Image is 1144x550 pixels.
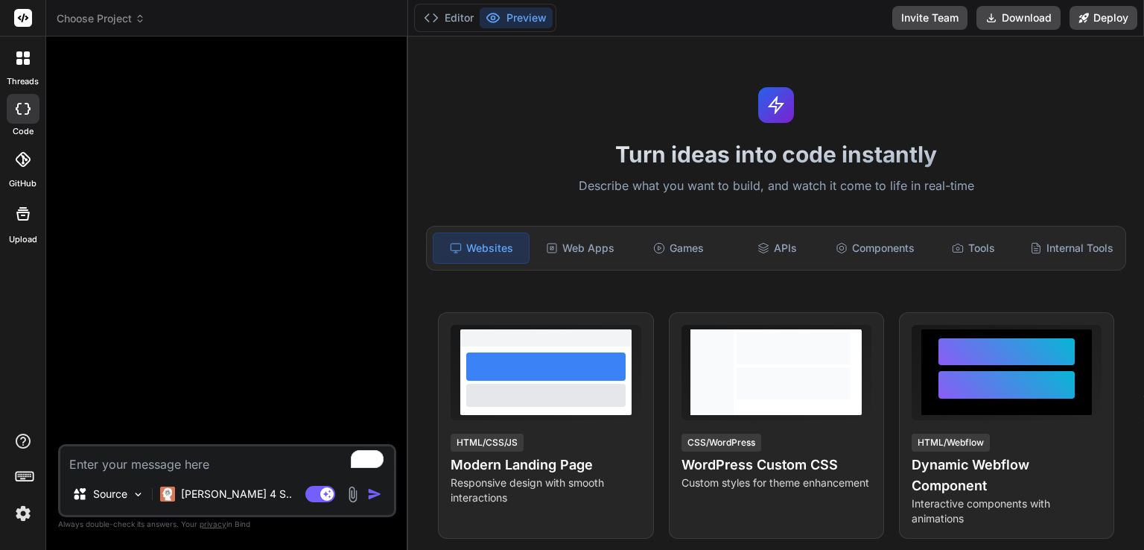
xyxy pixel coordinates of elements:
[160,487,175,502] img: Claude 4 Sonnet
[533,233,628,264] div: Web Apps
[681,455,871,475] h4: WordPress Custom CSS
[433,233,530,264] div: Websites
[729,233,824,264] div: APIs
[451,475,641,505] p: Responsive design with smooth interactions
[912,496,1102,526] p: Interactive components with animations
[631,233,726,264] div: Games
[9,233,37,246] label: Upload
[912,455,1102,496] h4: Dynamic Webflow Component
[681,434,761,452] div: CSS/WordPress
[912,434,990,452] div: HTML/Webflow
[57,11,145,26] span: Choose Project
[1024,233,1119,264] div: Internal Tools
[13,125,34,138] label: code
[9,177,36,190] label: GitHub
[7,75,39,88] label: threads
[926,233,1021,264] div: Tools
[417,141,1135,168] h1: Turn ideas into code instantly
[181,487,292,502] p: [PERSON_NAME] 4 S..
[451,455,641,475] h4: Modern Landing Page
[344,486,361,503] img: attachment
[60,446,394,473] textarea: To enrich screen reader interactions, please activate Accessibility in Grammarly extension settings
[451,434,524,452] div: HTML/CSS/JS
[827,233,923,264] div: Components
[93,487,127,502] p: Source
[417,177,1135,196] p: Describe what you want to build, and watch it come to life in real-time
[681,475,871,490] p: Custom styles for theme enhancement
[892,6,967,30] button: Invite Team
[480,7,553,28] button: Preview
[132,488,144,501] img: Pick Models
[976,6,1061,30] button: Download
[200,519,226,528] span: privacy
[418,7,480,28] button: Editor
[58,517,396,531] p: Always double-check its answers. Your in Bind
[10,501,36,526] img: settings
[367,487,382,502] img: icon
[1070,6,1137,30] button: Deploy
